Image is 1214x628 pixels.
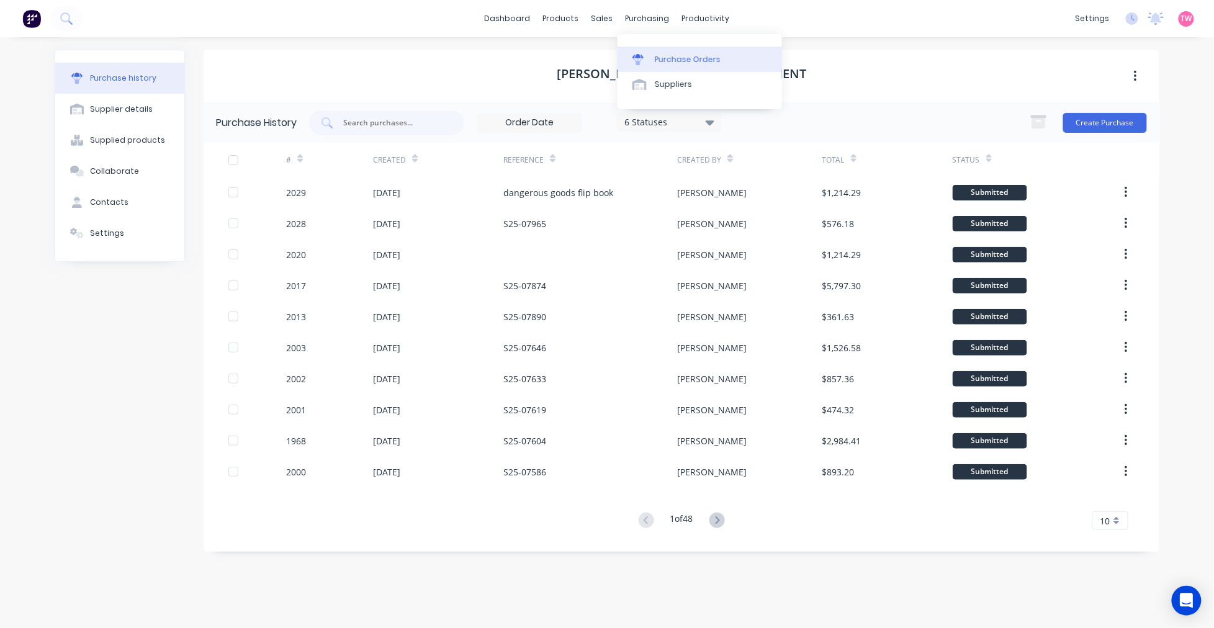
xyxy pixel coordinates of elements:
[677,403,747,416] div: [PERSON_NAME]
[953,278,1027,294] div: Submitted
[342,117,445,129] input: Search purchases...
[822,310,855,323] div: $361.63
[373,155,406,166] div: Created
[90,197,128,208] div: Contacts
[373,279,400,292] div: [DATE]
[55,125,184,156] button: Supplied products
[55,187,184,218] button: Contacts
[619,9,676,28] div: purchasing
[286,248,306,261] div: 2020
[90,228,124,239] div: Settings
[1069,9,1116,28] div: settings
[676,9,736,28] div: productivity
[953,402,1027,418] div: Submitted
[90,73,156,84] div: Purchase history
[953,433,1027,449] div: Submitted
[822,279,861,292] div: $5,797.30
[286,372,306,385] div: 2002
[953,371,1027,387] div: Submitted
[503,434,546,447] div: S25-07604
[503,155,544,166] div: Reference
[1063,113,1147,133] button: Create Purchase
[1100,514,1110,527] span: 10
[953,340,1027,356] div: Submitted
[286,186,306,199] div: 2029
[503,465,546,478] div: S25-07586
[822,403,855,416] div: $474.32
[373,310,400,323] div: [DATE]
[22,9,41,28] img: Factory
[677,434,747,447] div: [PERSON_NAME]
[55,218,184,249] button: Settings
[216,115,297,130] div: Purchase History
[953,216,1027,231] div: Submitted
[677,155,721,166] div: Created By
[822,372,855,385] div: $857.36
[373,186,400,199] div: [DATE]
[503,279,546,292] div: S25-07874
[1181,13,1192,24] span: TW
[670,512,693,530] div: 1 of 48
[953,155,980,166] div: Status
[479,9,537,28] a: dashboard
[677,341,747,354] div: [PERSON_NAME]
[655,79,692,90] div: Suppliers
[373,434,400,447] div: [DATE]
[286,434,306,447] div: 1968
[503,217,546,230] div: S25-07965
[373,372,400,385] div: [DATE]
[503,372,546,385] div: S25-07633
[90,104,153,115] div: Supplier details
[953,247,1027,262] div: Submitted
[677,372,747,385] div: [PERSON_NAME]
[677,217,747,230] div: [PERSON_NAME]
[373,248,400,261] div: [DATE]
[503,310,546,323] div: S25-07890
[286,279,306,292] div: 2017
[677,310,747,323] div: [PERSON_NAME]
[537,9,585,28] div: products
[677,279,747,292] div: [PERSON_NAME]
[822,434,861,447] div: $2,984.41
[557,66,806,81] h1: [PERSON_NAME] Transport Equipment
[503,186,613,199] div: dangerous goods flip book
[953,309,1027,325] div: Submitted
[1172,586,1202,616] div: Open Intercom Messenger
[373,403,400,416] div: [DATE]
[286,465,306,478] div: 2000
[822,465,855,478] div: $893.20
[55,156,184,187] button: Collaborate
[677,248,747,261] div: [PERSON_NAME]
[373,217,400,230] div: [DATE]
[822,341,861,354] div: $1,526.58
[286,310,306,323] div: 2013
[90,166,139,177] div: Collaborate
[286,403,306,416] div: 2001
[953,464,1027,480] div: Submitted
[618,72,782,97] a: Suppliers
[677,186,747,199] div: [PERSON_NAME]
[625,115,714,128] div: 6 Statuses
[477,114,582,132] input: Order Date
[286,341,306,354] div: 2003
[55,94,184,125] button: Supplier details
[655,54,721,65] div: Purchase Orders
[585,9,619,28] div: sales
[953,185,1027,200] div: Submitted
[55,63,184,94] button: Purchase history
[373,465,400,478] div: [DATE]
[503,403,546,416] div: S25-07619
[618,47,782,71] a: Purchase Orders
[90,135,165,146] div: Supplied products
[822,155,845,166] div: Total
[822,186,861,199] div: $1,214.29
[677,465,747,478] div: [PERSON_NAME]
[286,217,306,230] div: 2028
[286,155,291,166] div: #
[503,341,546,354] div: S25-07646
[822,248,861,261] div: $1,214.29
[822,217,855,230] div: $576.18
[373,341,400,354] div: [DATE]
